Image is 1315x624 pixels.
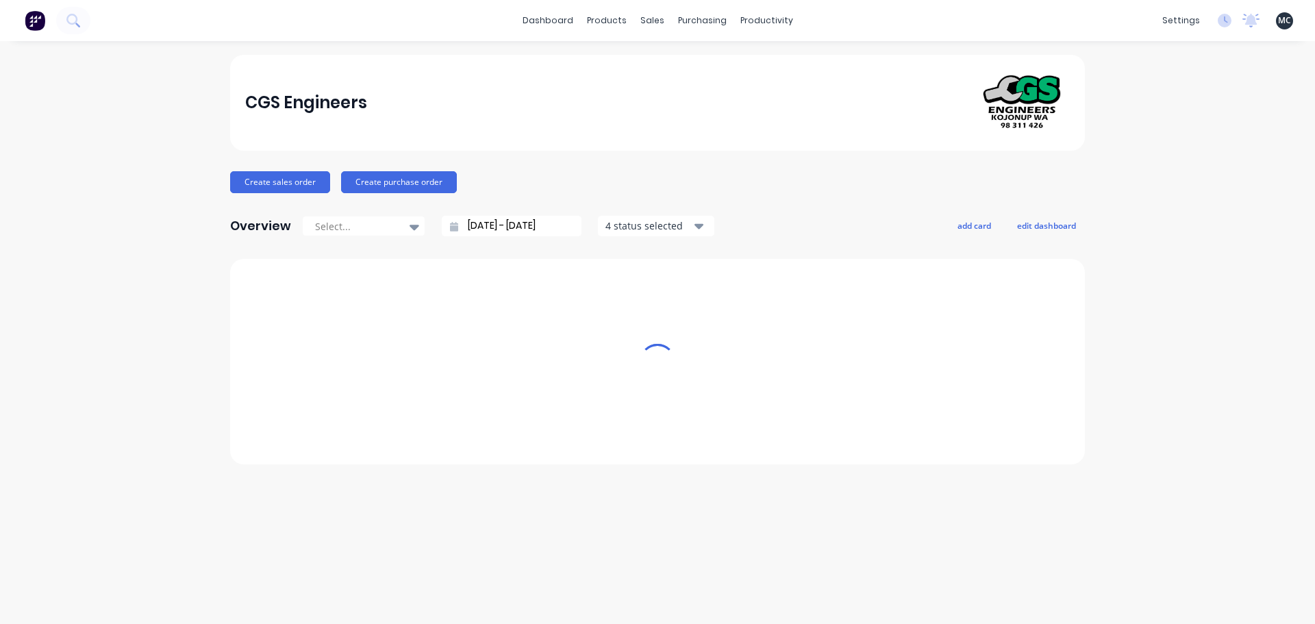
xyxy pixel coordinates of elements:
span: MC [1278,14,1291,27]
button: add card [949,216,1000,234]
button: 4 status selected [598,216,714,236]
div: products [580,10,634,31]
button: Create purchase order [341,171,457,193]
button: edit dashboard [1008,216,1085,234]
div: 4 status selected [605,219,692,233]
img: Factory [25,10,45,31]
div: Overview [230,212,291,240]
div: CGS Engineers [245,89,367,116]
div: sales [634,10,671,31]
button: Create sales order [230,171,330,193]
a: dashboard [516,10,580,31]
div: productivity [734,10,800,31]
div: settings [1155,10,1207,31]
div: purchasing [671,10,734,31]
img: CGS Engineers [974,60,1070,146]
